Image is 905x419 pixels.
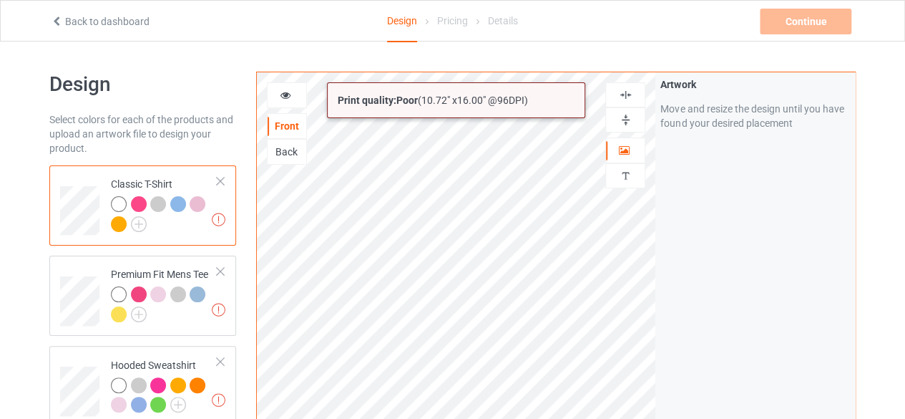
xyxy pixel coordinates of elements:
div: Classic T-Shirt [111,177,217,231]
a: Back to dashboard [51,16,150,27]
img: svg%3E%0A [619,88,632,102]
div: Front [268,119,306,133]
div: Hooded Sweatshirt [111,358,217,412]
div: Move and resize the design until you have found your desired placement [660,102,850,130]
div: Pricing [437,1,468,41]
div: Classic T-Shirt [49,165,236,246]
img: svg+xml;base64,PD94bWwgdmVyc2lvbj0iMS4wIiBlbmNvZGluZz0iVVRGLTgiPz4KPHN2ZyB3aWR0aD0iMjJweCIgaGVpZ2... [131,216,147,232]
img: svg%3E%0A [619,113,632,127]
img: svg+xml;base64,PD94bWwgdmVyc2lvbj0iMS4wIiBlbmNvZGluZz0iVVRGLTgiPz4KPHN2ZyB3aWR0aD0iMjJweCIgaGVpZ2... [131,307,147,322]
img: svg%3E%0A [619,169,632,183]
img: exclamation icon [212,303,225,317]
div: Back [268,145,306,159]
img: svg+xml;base64,PD94bWwgdmVyc2lvbj0iMS4wIiBlbmNvZGluZz0iVVRGLTgiPz4KPHN2ZyB3aWR0aD0iMjJweCIgaGVpZ2... [170,397,186,413]
div: Premium Fit Mens Tee [111,267,217,321]
div: Design [387,1,417,42]
img: exclamation icon [212,393,225,407]
span: Print quality: Poor [338,95,418,106]
div: Details [488,1,518,41]
div: Select colors for each of the products and upload an artwork file to design your product. [49,112,236,155]
h1: Design [49,72,236,97]
img: exclamation icon [212,213,225,226]
div: Artwork [660,77,850,92]
div: Premium Fit Mens Tee [49,256,236,336]
div: ( 10.72 " x 16.00 " @ 96 DPI) [327,82,586,118]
